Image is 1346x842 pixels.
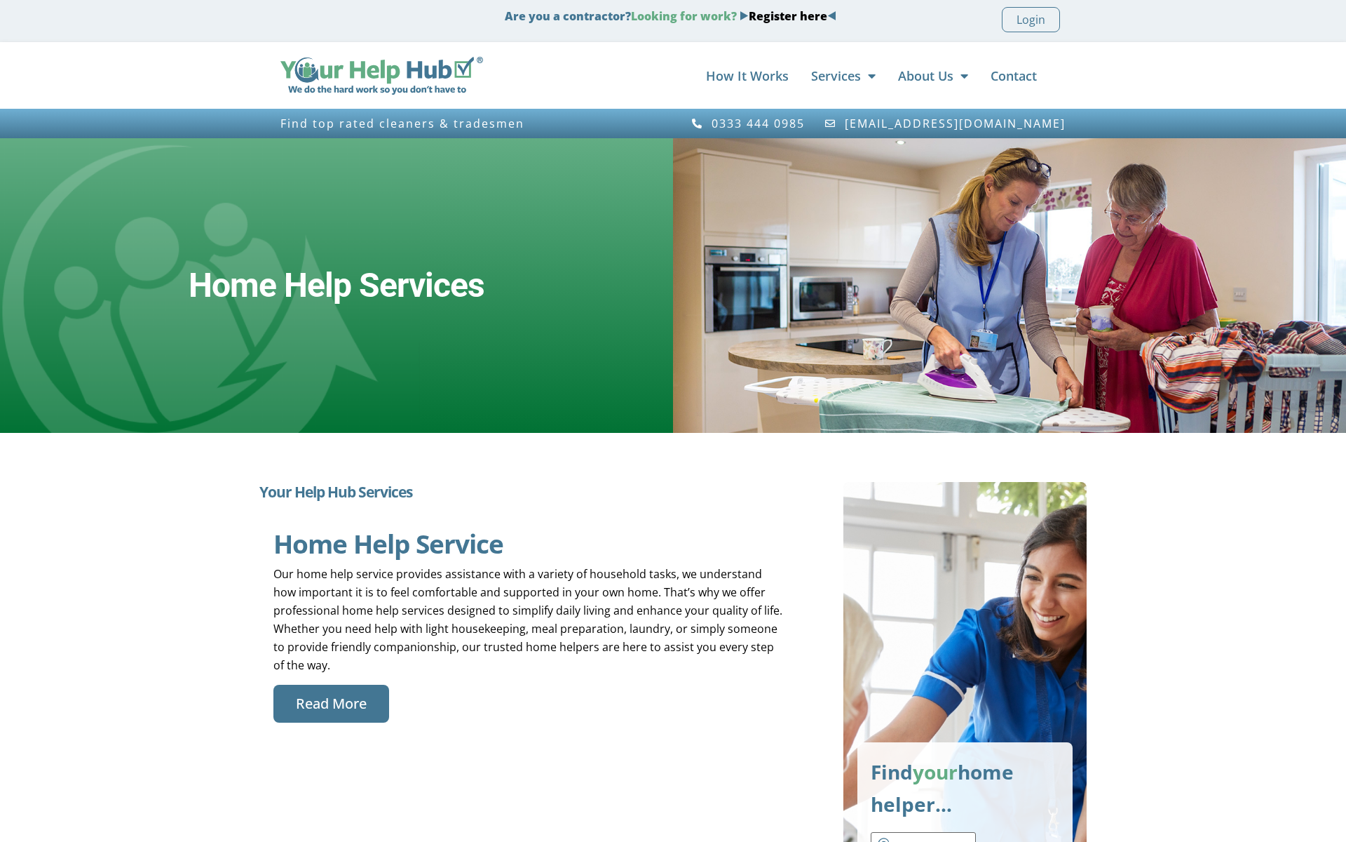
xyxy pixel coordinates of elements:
img: Blue Arrow - Right [740,11,749,20]
p: Our home help service provides assistance with a variety of household tasks, we understand how im... [273,565,787,674]
a: 0333 444 0985 [691,117,805,130]
img: Blue Arrow - Left [827,11,836,20]
h2: Home Help Services [189,265,484,306]
img: Your Help Hub Wide Logo [280,57,483,95]
span: your [913,759,958,785]
a: How It Works [706,62,789,90]
h3: Find top rated cleaners & tradesmen [280,117,666,130]
a: Login [1002,7,1060,32]
h2: Your Help Hub Services [259,482,801,502]
span: 0333 444 0985 [708,117,805,130]
p: Find home helper… [871,756,1059,820]
a: Read More [273,685,389,723]
nav: Menu [497,62,1037,90]
span: [EMAIL_ADDRESS][DOMAIN_NAME] [841,117,1066,130]
a: [EMAIL_ADDRESS][DOMAIN_NAME] [824,117,1066,130]
strong: Are you a contractor? [505,8,836,24]
span: Login [1017,11,1045,29]
span: Looking for work? [631,8,737,24]
a: Register here [749,8,827,24]
h2: Home Help Service [273,530,787,558]
span: Read More [296,693,367,714]
a: About Us [898,62,968,90]
a: Contact [991,62,1037,90]
a: Services [811,62,876,90]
